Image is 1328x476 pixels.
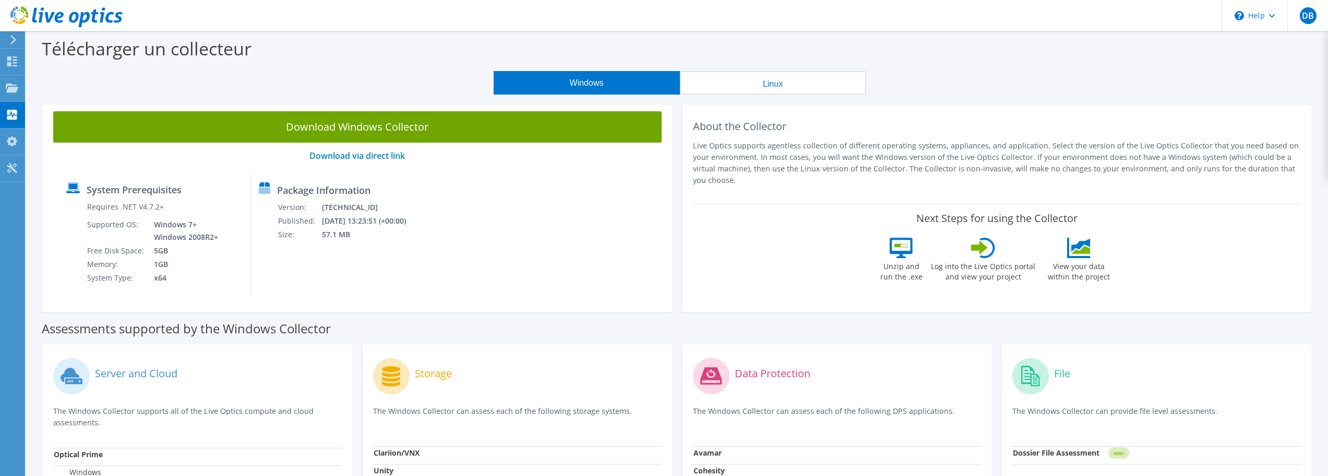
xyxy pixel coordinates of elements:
[146,271,220,285] td: x64
[693,466,725,475] strong: Cohesity
[693,448,722,458] strong: Avamar
[321,228,420,241] td: 57.1 MB
[53,405,342,428] p: The Windows Collector supports all of the Live Optics compute and cloud assessments.
[693,405,982,427] p: The Windows Collector can assess each of the following DPS applications.
[1114,450,1124,456] tspan: NEW!
[1300,7,1317,24] span: DB
[146,244,220,258] td: 5GB
[1013,448,1099,458] strong: Dossier File Assessment
[42,323,331,334] label: Assessments supported by the Windows Collector
[278,214,321,228] td: Published:
[374,448,420,458] strong: Clariion/VNX
[42,37,252,61] label: Télécharger un collecteur
[693,140,1301,186] p: Live Optics supports agentless collection of different operating systems, appliances, and applica...
[693,120,1301,133] h2: About the Collector
[54,449,103,459] strong: Optical Prime
[877,258,925,282] label: Unzip and run the .exe
[1041,258,1116,282] label: View your data within the project
[321,214,420,228] td: [DATE] 13:23:51 (+00:00)
[321,201,420,214] td: [TECHNICAL_ID]
[415,368,452,379] label: Storage
[87,271,146,285] td: System Type:
[87,184,182,195] label: System Prerequisites
[277,185,370,195] label: Package Information
[373,405,662,427] p: The Windows Collector can assess each of the following storage systems.
[146,218,220,244] td: Windows 7+ Windows 2008R2+
[87,258,146,271] td: Memory:
[916,212,1078,225] label: Next Steps for using the Collector
[278,201,321,214] td: Version:
[1235,11,1244,20] svg: \n
[53,111,662,143] a: Download Windows Collector
[374,466,393,475] strong: Unity
[87,244,146,258] td: Free Disk Space:
[95,368,177,379] label: Server and Cloud
[735,368,810,379] label: Data Protection
[1054,368,1070,379] label: File
[278,228,321,241] td: Size:
[87,218,146,244] td: Supported OS:
[680,71,866,95] button: Linux
[87,202,164,212] label: Requires .NET V4.7.2+
[930,258,1036,282] label: Log into the Live Optics portal and view your project
[1012,405,1301,427] p: The Windows Collector can provide file level assessments.
[494,71,680,95] button: Windows
[146,258,220,271] td: 1GB
[309,150,405,161] a: Download via direct link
